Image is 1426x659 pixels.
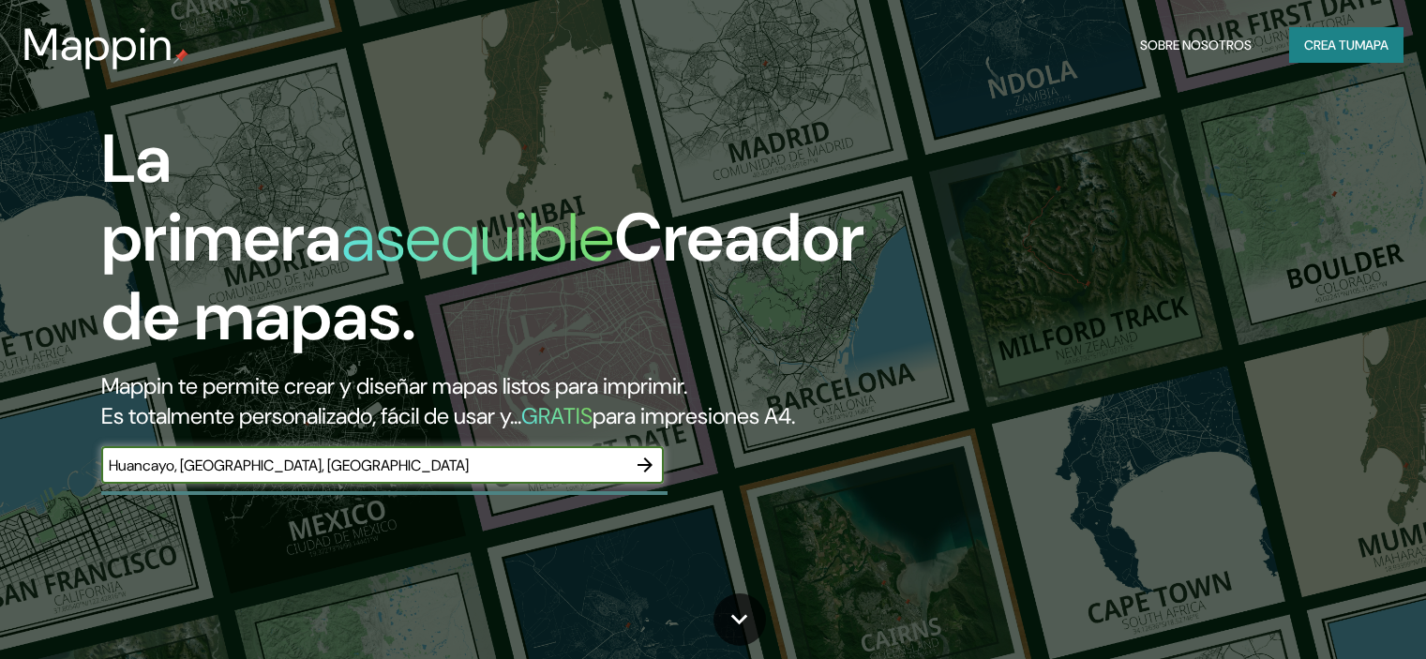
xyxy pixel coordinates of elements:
[101,401,521,430] font: Es totalmente personalizado, fácil de usar y...
[1355,37,1388,53] font: mapa
[341,194,614,281] font: asequible
[1304,37,1355,53] font: Crea tu
[593,401,795,430] font: para impresiones A4.
[521,401,593,430] font: GRATIS
[101,115,341,281] font: La primera
[101,194,864,360] font: Creador de mapas.
[101,455,626,476] input: Elige tu lugar favorito
[1289,27,1403,63] button: Crea tumapa
[1140,37,1252,53] font: Sobre nosotros
[101,371,687,400] font: Mappin te permite crear y diseñar mapas listos para imprimir.
[1133,27,1259,63] button: Sobre nosotros
[173,49,188,64] img: pin de mapeo
[23,15,173,74] font: Mappin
